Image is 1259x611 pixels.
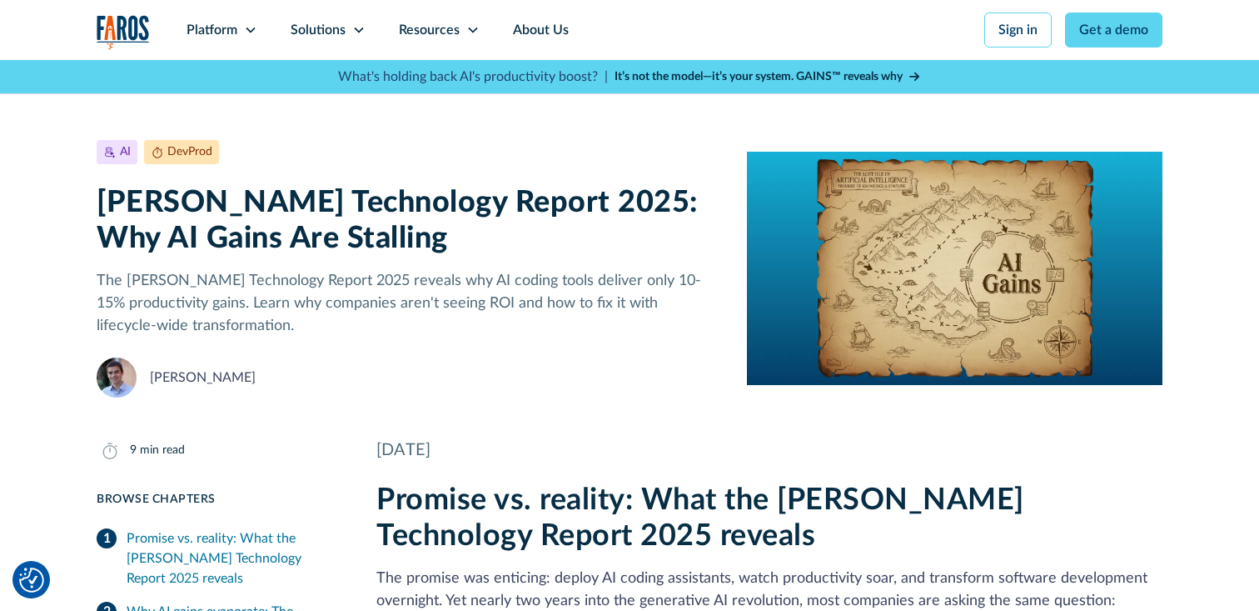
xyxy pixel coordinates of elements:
a: Get a demo [1065,13,1162,48]
button: Cookie Settings [19,568,44,593]
img: Treasure map to the lost isle of artificial intelligence [747,140,1162,398]
p: The [PERSON_NAME] Technology Report 2025 reveals why AI coding tools deliver only 10-15% producti... [97,270,720,338]
a: Sign in [984,13,1052,48]
div: 9 [130,442,137,459]
strong: It’s not the model—it’s your system. GAINS™ reveals why [615,71,903,83]
h1: [PERSON_NAME] Technology Report 2025: Why AI Gains Are Stalling [97,185,720,257]
img: Logo of the analytics and reporting company Faros. [97,15,150,49]
img: Thierry Donneau-Golencer [97,358,137,398]
div: [PERSON_NAME] [150,368,256,388]
a: Promise vs. reality: What the [PERSON_NAME] Technology Report 2025 reveals [97,522,336,595]
a: home [97,15,150,49]
div: Platform [187,20,237,40]
img: Revisit consent button [19,568,44,593]
div: min read [140,442,185,459]
p: What's holding back AI's productivity boost? | [338,67,608,87]
div: Browse Chapters [97,491,336,508]
div: Solutions [291,20,346,40]
a: It’s not the model—it’s your system. GAINS™ reveals why [615,68,921,86]
strong: Promise vs. reality: What the [PERSON_NAME] Technology Report 2025 reveals [376,485,1024,551]
div: [DATE] [376,438,1162,463]
div: Resources [399,20,460,40]
div: AI [120,143,131,161]
div: DevProd [167,143,212,161]
div: Promise vs. reality: What the [PERSON_NAME] Technology Report 2025 reveals [127,528,336,588]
